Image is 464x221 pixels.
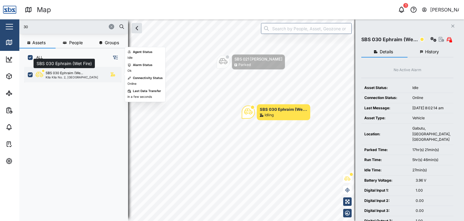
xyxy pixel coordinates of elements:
[16,158,37,164] div: Settings
[380,50,393,54] span: Details
[105,41,119,45] span: Groups
[16,39,29,46] div: Map
[260,106,307,112] div: SBS 030 Ephraim (We...
[16,124,34,130] div: Alarms
[364,178,410,183] div: Battery Voltage:
[234,56,282,62] div: SBS 021 [PERSON_NAME]
[364,157,406,163] div: Run Time:
[133,89,161,94] div: Last Data Transfer
[261,23,352,34] input: Search by People, Asset, Geozone or Place
[127,55,133,60] div: Idle
[364,131,406,137] div: Location:
[37,5,51,15] div: Map
[364,167,406,173] div: Idle Time:
[238,62,251,68] div: Parked
[416,208,450,214] div: 0.00
[412,95,450,101] div: Online
[412,85,450,91] div: Idle
[265,112,274,118] div: Idling
[242,104,310,120] div: Map marker
[127,68,131,73] div: Ok
[364,105,406,111] div: Last Message:
[19,19,464,221] canvas: Map
[421,5,459,14] button: [PERSON_NAME]
[16,107,36,114] div: Reports
[425,50,439,54] span: History
[133,63,153,68] div: Alarm Status
[364,115,406,121] div: Asset Type:
[16,56,43,63] div: Dashboard
[364,208,410,214] div: Digital Input 3:
[24,65,128,216] div: grid
[403,3,408,8] div: 1
[416,188,450,193] div: 1.00
[217,54,285,70] div: Map marker
[23,22,124,31] input: Search assets or drivers
[3,3,16,16] img: Main Logo
[32,41,46,45] span: Assets
[364,188,410,193] div: Digital Input 1:
[416,198,450,204] div: 0.00
[127,94,152,99] div: in a few seconds
[412,157,450,163] div: 5hr(s) 46min(s)
[416,178,450,183] div: 3.96 V
[430,6,459,14] div: [PERSON_NAME]
[133,76,163,81] div: Connectivity Status
[16,141,32,147] div: Tasks
[412,115,450,121] div: Vehicle
[364,95,406,101] div: Connection Status:
[412,147,450,153] div: 17hr(s) 21min(s)
[16,90,30,97] div: Sites
[127,81,137,86] div: Online
[46,76,98,79] div: Kila Kila No. 2, [GEOGRAPHIC_DATA]
[46,71,83,76] div: SBS 030 Ephraim (We...
[364,85,406,91] div: Asset Status:
[364,147,406,153] div: Parked Time:
[412,167,450,173] div: 27min(s)
[394,67,421,73] div: No Active Alarm
[412,126,450,143] div: Gabutu, [GEOGRAPHIC_DATA], [GEOGRAPHIC_DATA]
[133,50,153,54] div: Agent Status
[361,36,418,43] div: SBS 030 Ephraim (We...
[16,73,34,80] div: Assets
[412,105,450,111] div: [DATE] 8:02:14 am
[364,198,410,204] div: Digital Input 2:
[69,41,83,45] span: People
[33,55,43,60] label: ALL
